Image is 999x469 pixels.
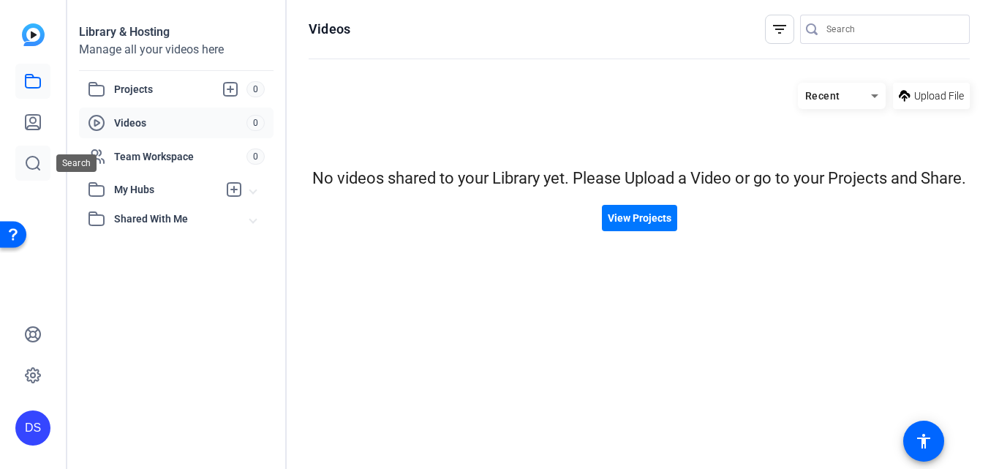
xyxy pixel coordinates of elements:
button: View Projects [602,205,677,231]
span: Shared With Me [114,211,250,227]
span: 0 [246,81,265,97]
button: Upload File [893,83,970,109]
img: blue-gradient.svg [22,23,45,46]
span: Recent [805,90,840,102]
span: Videos [114,116,246,130]
mat-expansion-panel-header: Shared With Me [79,204,274,233]
div: No videos shared to your Library yet. Please Upload a Video or go to your Projects and Share. [309,166,970,190]
span: Team Workspace [114,149,246,164]
span: Projects [114,80,246,98]
span: View Projects [608,211,671,226]
mat-icon: accessibility [915,432,932,450]
span: 0 [246,115,265,131]
span: My Hubs [114,182,218,198]
div: Library & Hosting [79,23,274,41]
span: Upload File [914,89,964,104]
mat-expansion-panel-header: My Hubs [79,175,274,204]
h1: Videos [309,20,350,38]
input: Search [826,20,958,38]
span: 0 [246,149,265,165]
div: DS [15,410,50,446]
div: Search [56,154,97,172]
mat-icon: filter_list [771,20,788,38]
div: Manage all your videos here [79,41,274,59]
